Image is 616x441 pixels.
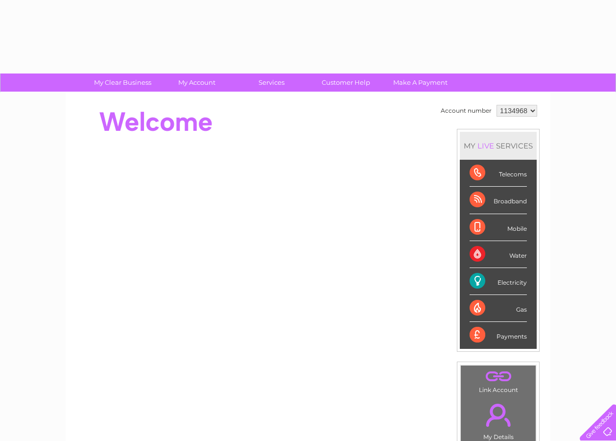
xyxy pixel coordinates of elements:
div: Broadband [470,187,527,214]
td: Account number [438,102,494,119]
div: Water [470,241,527,268]
div: Electricity [470,268,527,295]
a: My Account [157,73,237,92]
div: Telecoms [470,160,527,187]
a: Services [231,73,312,92]
a: My Clear Business [82,73,163,92]
div: LIVE [475,141,496,150]
div: Payments [470,322,527,348]
a: Make A Payment [380,73,461,92]
div: Mobile [470,214,527,241]
td: Link Account [460,365,536,396]
div: MY SERVICES [460,132,537,160]
a: Customer Help [306,73,386,92]
a: . [463,368,533,385]
div: Gas [470,295,527,322]
a: . [463,398,533,432]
